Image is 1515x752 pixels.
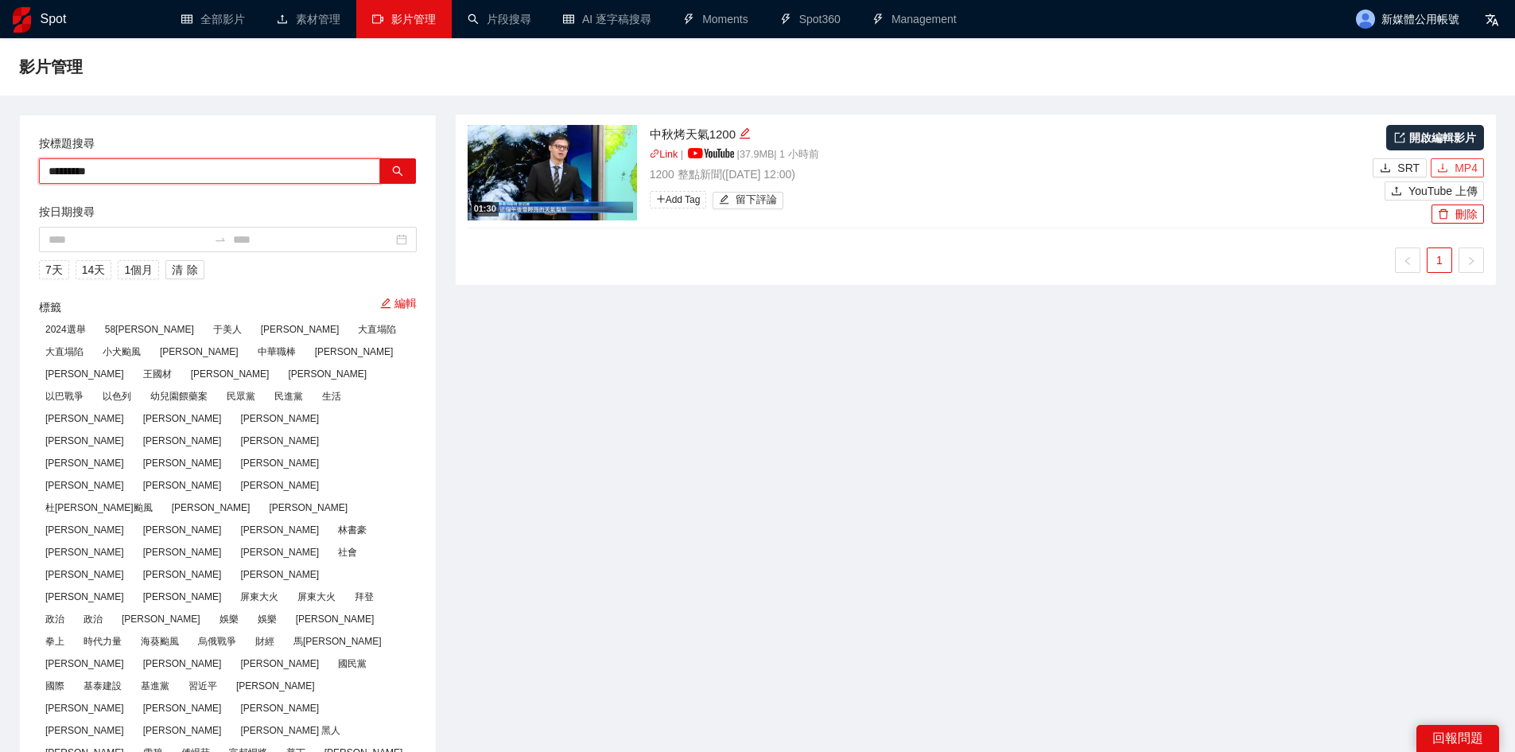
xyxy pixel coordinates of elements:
[39,454,130,472] span: [PERSON_NAME]
[472,202,499,216] div: 01:30
[372,14,383,25] span: video-camera
[1427,247,1452,273] li: 1
[1437,162,1448,175] span: download
[39,365,130,383] span: [PERSON_NAME]
[352,321,402,338] span: 大直塌陷
[291,588,342,606] span: 屏東大火
[137,544,228,561] span: [PERSON_NAME]
[77,633,128,650] span: 時代力量
[153,343,245,360] span: [PERSON_NAME]
[39,566,130,583] span: [PERSON_NAME]
[39,610,71,628] span: 政治
[1385,181,1484,201] button: uploadYouTube 上傳
[234,410,325,427] span: [PERSON_NAME]
[234,566,325,583] span: [PERSON_NAME]
[39,544,130,561] span: [PERSON_NAME]
[39,588,130,606] span: [PERSON_NAME]
[39,677,71,695] span: 國際
[332,544,363,561] span: 社會
[76,260,112,279] button: 14天
[39,477,130,494] span: [PERSON_NAME]
[39,722,130,739] span: [PERSON_NAME]
[713,192,783,209] button: edit留下評論
[1380,162,1391,175] span: download
[82,261,95,279] span: 14
[137,521,228,539] span: [PERSON_NAME]
[380,297,417,310] a: 編輯
[332,655,373,672] span: 國民黨
[77,610,109,628] span: 政治
[234,588,285,606] span: 屏東大火
[1466,256,1476,266] span: right
[39,655,130,672] span: [PERSON_NAME]
[656,194,666,204] span: plus
[1386,125,1484,150] a: 開啟編輯影片
[39,388,90,405] span: 以巴戰爭
[379,158,416,184] button: search
[650,166,1369,183] p: 1200 整點新聞 ( [DATE] 12:00 )
[332,521,373,539] span: 林書豪
[688,148,734,158] img: yt_logo_rgb_light.a676ea31.png
[309,343,400,360] span: [PERSON_NAME]
[650,149,678,160] a: linkLink
[234,454,325,472] span: [PERSON_NAME]
[650,125,1369,144] div: 中秋烤天氣1200
[181,13,245,25] a: table全部影片
[1459,247,1484,273] button: right
[185,365,276,383] span: [PERSON_NAME]
[165,260,204,279] button: 清除
[137,454,228,472] span: [PERSON_NAME]
[234,699,325,717] span: [PERSON_NAME]
[1403,256,1412,266] span: left
[739,127,751,139] span: edit
[563,13,651,25] a: tableAI 逐字稿搜尋
[99,321,200,338] span: 58[PERSON_NAME]
[1397,159,1420,177] span: SRT
[115,610,207,628] span: [PERSON_NAME]
[137,432,228,450] span: [PERSON_NAME]
[254,321,346,338] span: [PERSON_NAME]
[234,432,325,450] span: [PERSON_NAME]
[134,677,176,695] span: 基進黨
[118,260,159,279] button: 1個月
[77,677,128,695] span: 基泰建設
[1394,132,1405,143] span: export
[39,343,90,360] span: 大直塌陷
[249,633,281,650] span: 財經
[230,677,321,695] span: [PERSON_NAME]
[872,13,957,25] a: thunderboltManagement
[213,610,245,628] span: 娛樂
[289,610,381,628] span: [PERSON_NAME]
[1416,725,1499,752] div: 回報問題
[39,321,92,338] span: 2024選舉
[39,432,130,450] span: [PERSON_NAME]
[134,633,185,650] span: 海葵颱風
[392,166,403,178] span: search
[165,499,257,516] span: [PERSON_NAME]
[234,521,325,539] span: [PERSON_NAME]
[1455,159,1478,177] span: MP4
[1373,158,1427,177] button: downloadSRT
[137,722,228,739] span: [PERSON_NAME]
[39,134,95,152] label: 按標題搜尋
[39,699,130,717] span: [PERSON_NAME]
[1428,248,1451,272] a: 1
[1395,247,1420,273] button: left
[96,388,138,405] span: 以色列
[39,410,130,427] span: [PERSON_NAME]
[282,365,373,383] span: [PERSON_NAME]
[144,388,214,405] span: 幼兒園餵藥案
[234,477,325,494] span: [PERSON_NAME]
[39,203,95,220] label: 按日期搜尋
[719,194,729,206] span: edit
[137,566,228,583] span: [PERSON_NAME]
[251,343,302,360] span: 中華職棒
[207,321,248,338] span: 于美人
[380,298,391,309] span: edit
[182,677,223,695] span: 習近平
[391,13,436,25] span: 影片管理
[39,260,69,279] button: 7天
[262,499,354,516] span: [PERSON_NAME]
[1459,247,1484,273] li: 下一頁
[19,54,83,80] span: 影片管理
